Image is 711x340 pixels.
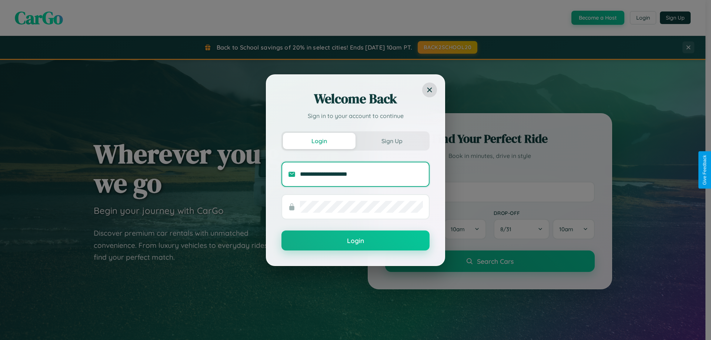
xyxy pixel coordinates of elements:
[355,133,428,149] button: Sign Up
[281,111,430,120] p: Sign in to your account to continue
[281,230,430,250] button: Login
[283,133,355,149] button: Login
[702,155,707,185] div: Give Feedback
[281,90,430,108] h2: Welcome Back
